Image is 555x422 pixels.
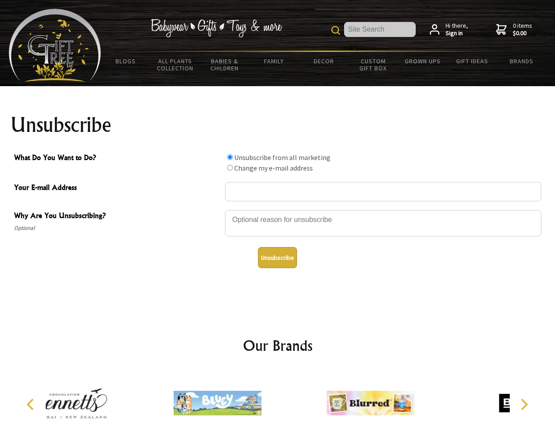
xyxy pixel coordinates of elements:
[225,182,541,201] input: Your E-mail Address
[398,52,447,70] a: Grown Ups
[14,182,221,195] span: Your E-mail Address
[299,52,348,70] a: Decor
[200,52,250,77] a: Babies & Children
[497,52,547,70] a: Brands
[446,22,468,37] span: Hi there,
[11,114,545,135] h1: Unsubscribe
[331,26,340,35] img: product search
[227,165,233,171] input: What Do You Want to Do?
[446,29,468,37] strong: Sign in
[22,395,41,414] button: Previous
[151,52,200,77] a: All Plants Collection
[496,22,532,37] a: 0 items$0.00
[447,52,497,70] a: Gift Ideas
[344,22,416,37] input: Site Search
[150,19,282,37] img: Babywear - Gifts - Toys & more
[234,153,330,162] label: Unsubscribe from all marketing
[227,154,233,160] input: What Do You Want to Do?
[101,52,151,70] a: BLOGS
[258,247,297,268] button: Unsubscribe
[14,210,221,223] span: Why Are You Unsubscribing?
[18,335,538,356] h2: Our Brands
[514,395,533,414] button: Next
[513,22,532,37] span: 0 items
[234,164,313,172] label: Change my e-mail address
[14,152,221,165] span: What Do You Want to Do?
[348,52,398,77] a: Custom Gift Box
[513,29,532,37] strong: $0.00
[250,52,299,70] a: Family
[430,22,468,37] a: Hi there,Sign in
[14,223,221,233] span: Optional
[225,210,541,236] textarea: Why Are You Unsubscribing?
[9,9,101,82] img: Babyware - Gifts - Toys and more...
